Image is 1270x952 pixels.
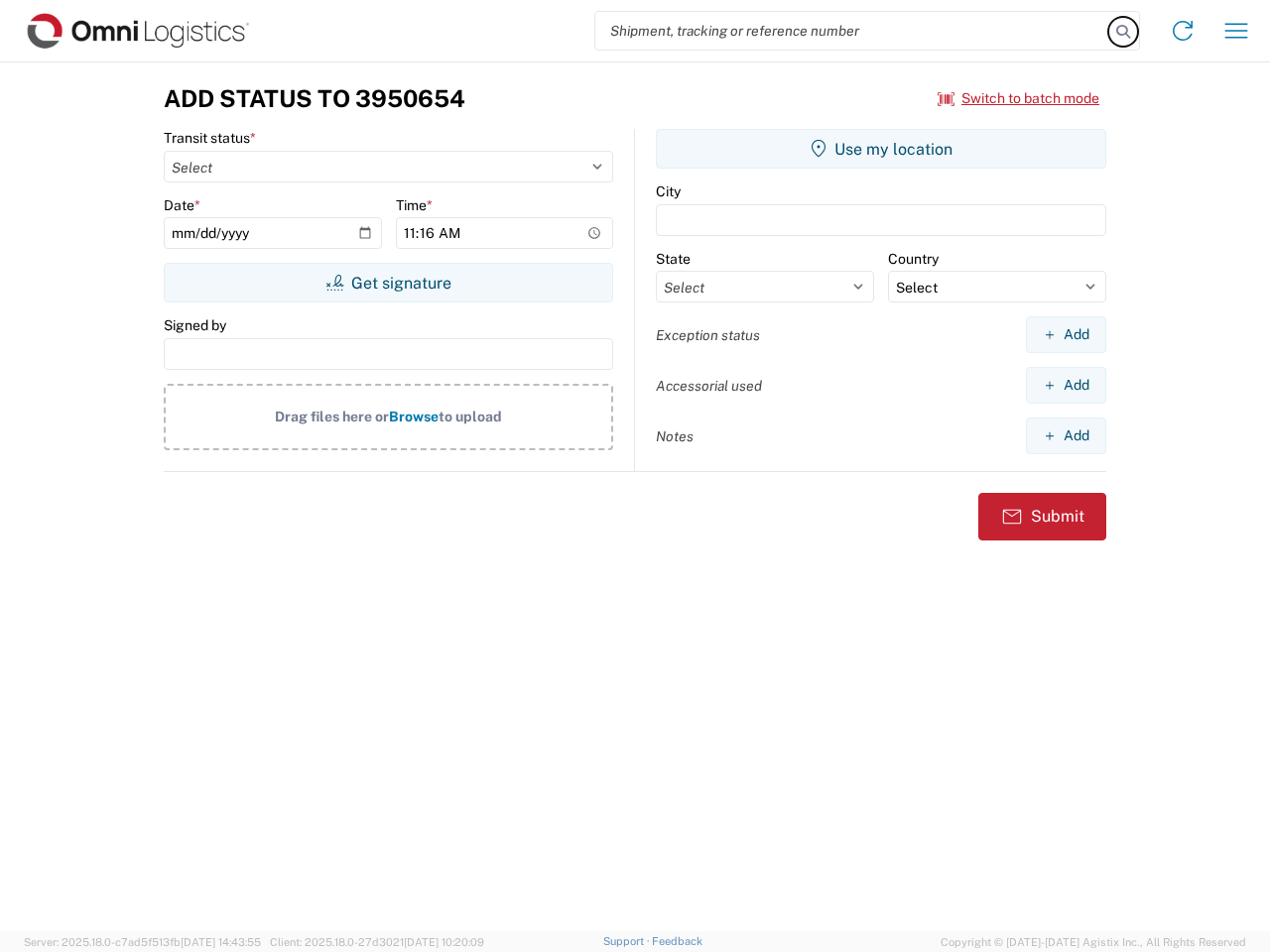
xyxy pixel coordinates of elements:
[656,129,1106,169] button: Use my location
[270,936,484,948] span: Client: 2025.18.0-27d3021
[978,493,1106,540] button: Submit
[439,409,502,424] span: to upload
[1026,367,1106,404] button: Add
[595,12,1109,50] input: Shipment, tracking or reference number
[404,936,484,948] span: [DATE] 10:20:09
[603,935,653,947] a: Support
[652,935,702,947] a: Feedback
[164,316,226,334] label: Signed by
[941,933,1246,951] span: Copyright © [DATE]-[DATE] Agistix Inc., All Rights Reserved
[888,250,939,268] label: Country
[164,129,256,147] label: Transit status
[164,84,465,113] h3: Add Status to 3950654
[24,936,261,948] span: Server: 2025.18.0-c7ad5f513fb
[164,196,200,214] label: Date
[1026,417,1106,454] button: Add
[389,409,439,424] span: Browse
[656,377,762,395] label: Accessorial used
[656,427,694,445] label: Notes
[164,263,613,302] button: Get signature
[396,196,433,214] label: Time
[656,326,760,344] label: Exception status
[656,250,691,268] label: State
[181,936,261,948] span: [DATE] 14:43:55
[656,182,681,200] label: City
[1026,316,1106,353] button: Add
[938,82,1099,115] button: Switch to batch mode
[275,409,389,424] span: Drag files here or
